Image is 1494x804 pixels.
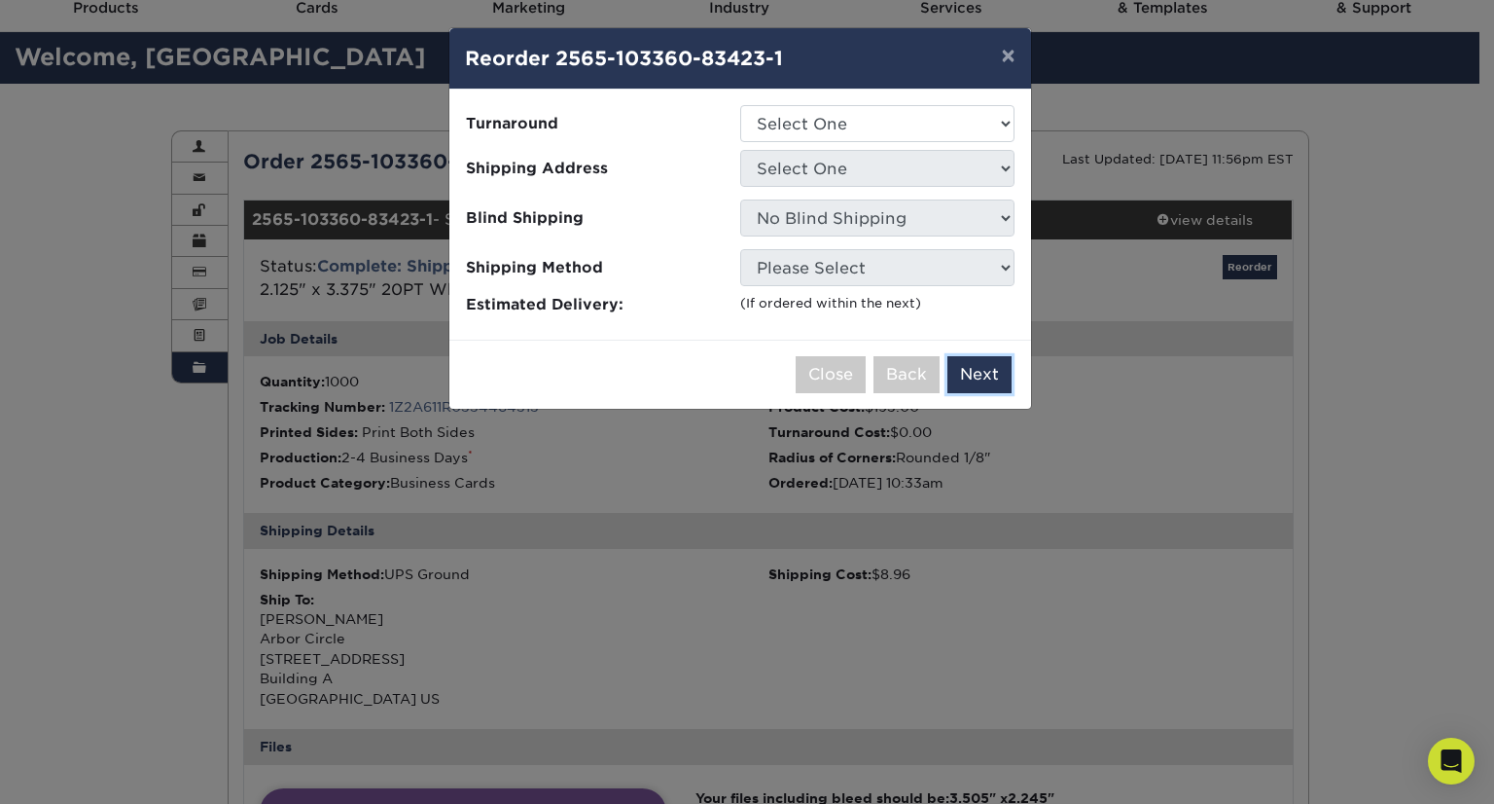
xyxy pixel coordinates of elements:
[740,294,1014,312] div: (If ordered within the next )
[873,356,940,393] button: Back
[466,158,726,180] span: Shipping Address
[796,356,866,393] button: Close
[466,113,726,135] span: Turnaround
[465,44,1015,73] h4: Reorder 2565-103360-83423-1
[466,207,726,230] span: Blind Shipping
[947,356,1012,393] button: Next
[985,28,1030,83] button: ×
[1428,738,1475,785] div: Open Intercom Messenger
[466,294,726,316] span: Estimated Delivery:
[466,257,726,279] span: Shipping Method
